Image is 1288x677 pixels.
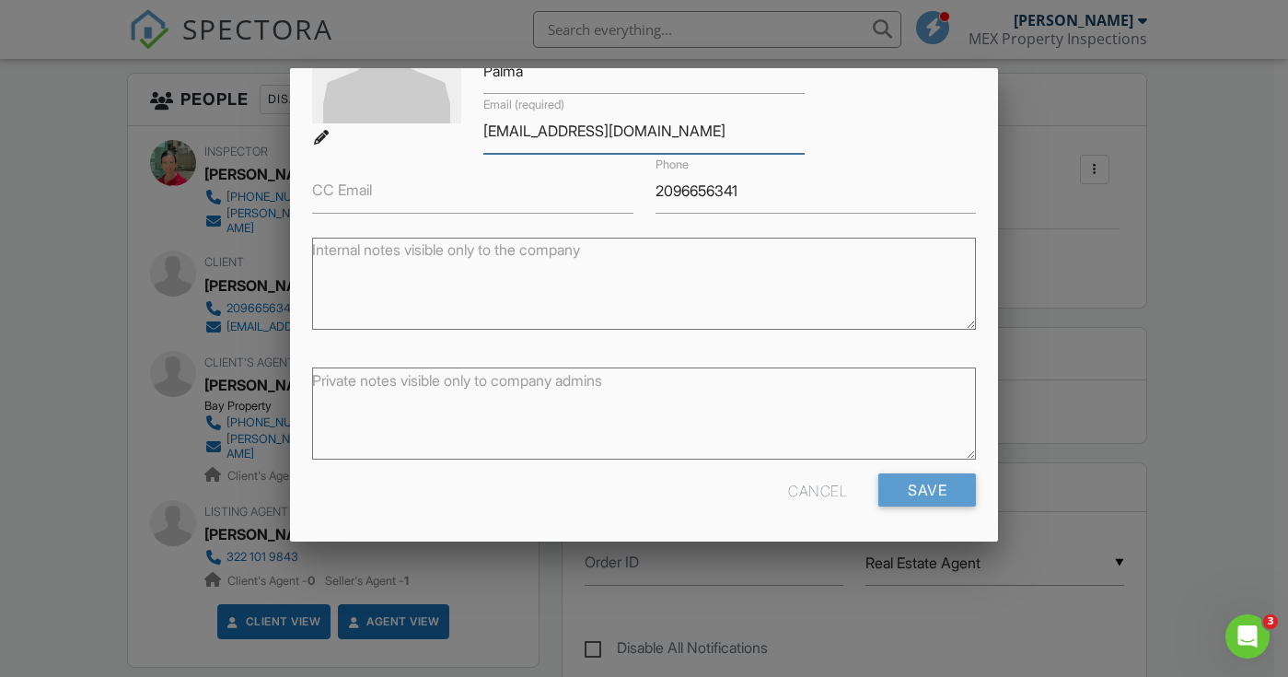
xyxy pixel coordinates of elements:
[788,473,847,507] div: Cancel
[1225,614,1270,659] iframe: Intercom live chat
[1263,614,1278,629] span: 3
[312,180,372,200] label: CC Email
[483,97,564,113] label: Email (required)
[312,370,602,391] label: Private notes visible only to company admins
[878,473,976,507] input: Save
[312,239,580,260] label: Internal notes visible only to the company
[656,157,689,173] label: Phone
